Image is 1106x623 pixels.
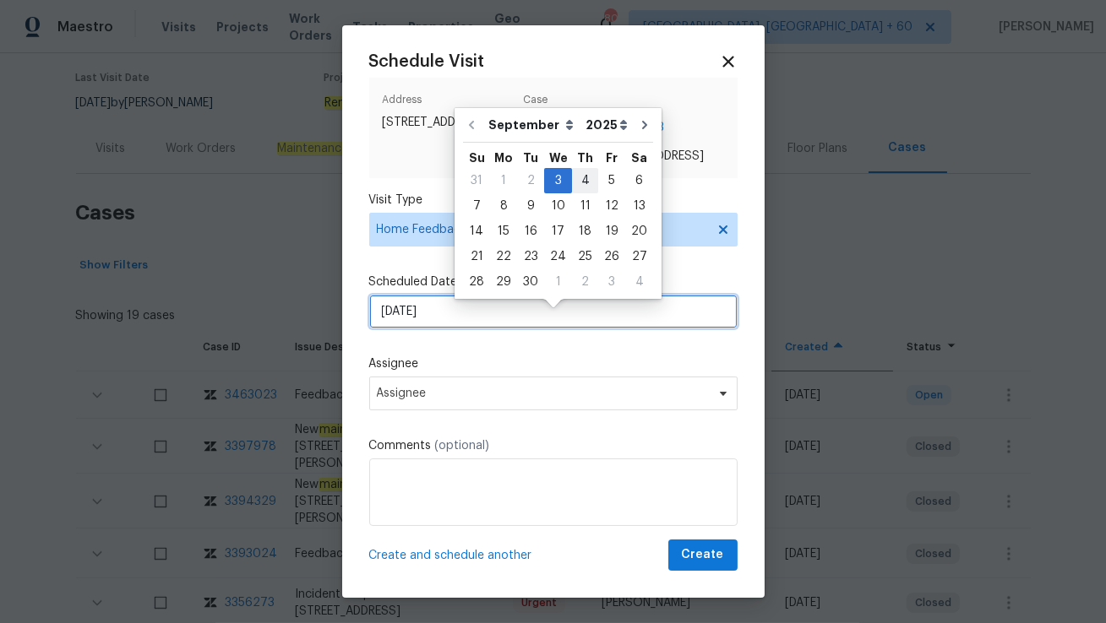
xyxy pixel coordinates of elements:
[598,269,625,295] div: Fri Oct 03 2025
[377,221,706,238] span: Home Feedback P1
[484,112,581,138] select: Month
[463,194,490,218] div: 7
[572,194,598,218] div: 11
[490,270,517,294] div: 29
[572,245,598,268] div: 25
[544,194,572,218] div: 10
[523,152,538,164] abbr: Tuesday
[549,152,568,164] abbr: Wednesday
[598,168,625,193] div: Fri Sep 05 2025
[490,269,517,295] div: Mon Sep 29 2025
[377,387,708,400] span: Assignee
[719,52,738,71] span: Close
[625,269,653,295] div: Sat Oct 04 2025
[490,194,517,218] div: 8
[572,270,598,294] div: 2
[490,168,517,193] div: Mon Sep 01 2025
[369,53,485,70] span: Schedule Visit
[682,544,724,566] span: Create
[606,152,618,164] abbr: Friday
[369,355,738,372] label: Assignee
[435,440,490,452] span: (optional)
[463,193,490,219] div: Sun Sep 07 2025
[517,219,544,244] div: Tue Sep 16 2025
[463,244,490,269] div: Sun Sep 21 2025
[625,219,653,243] div: 20
[625,245,653,268] div: 27
[572,244,598,269] div: Thu Sep 25 2025
[463,168,490,193] div: Sun Aug 31 2025
[517,270,544,294] div: 30
[463,169,490,192] div: 31
[625,193,653,219] div: Sat Sep 13 2025
[463,219,490,244] div: Sun Sep 14 2025
[517,194,544,218] div: 9
[544,269,572,295] div: Wed Oct 01 2025
[631,152,647,164] abbr: Saturday
[517,193,544,219] div: Tue Sep 09 2025
[369,295,738,328] input: M/D/YYYY
[383,114,516,131] span: [STREET_ADDRESS]
[572,219,598,244] div: Thu Sep 18 2025
[572,269,598,295] div: Thu Oct 02 2025
[544,219,572,243] div: 17
[517,245,544,268] div: 23
[459,108,484,142] button: Go to previous month
[598,244,625,269] div: Fri Sep 26 2025
[572,193,598,219] div: Thu Sep 11 2025
[490,219,517,243] div: 15
[369,437,738,454] label: Comments
[544,168,572,193] div: Wed Sep 03 2025
[517,169,544,192] div: 2
[625,219,653,244] div: Sat Sep 20 2025
[625,194,653,218] div: 13
[463,270,490,294] div: 28
[383,91,516,114] span: Address
[463,269,490,295] div: Sun Sep 28 2025
[572,168,598,193] div: Thu Sep 04 2025
[369,547,532,564] span: Create and schedule another
[581,112,632,138] select: Year
[544,193,572,219] div: Wed Sep 10 2025
[463,219,490,243] div: 14
[598,169,625,192] div: 5
[369,192,738,209] label: Visit Type
[490,219,517,244] div: Mon Sep 15 2025
[517,219,544,243] div: 16
[625,270,653,294] div: 4
[494,152,513,164] abbr: Monday
[523,91,724,114] span: Case
[544,270,572,294] div: 1
[572,169,598,192] div: 4
[490,169,517,192] div: 1
[517,244,544,269] div: Tue Sep 23 2025
[598,270,625,294] div: 3
[544,219,572,244] div: Wed Sep 17 2025
[572,219,598,243] div: 18
[490,245,517,268] div: 22
[598,245,625,268] div: 26
[598,219,625,244] div: Fri Sep 19 2025
[469,152,485,164] abbr: Sunday
[625,169,653,192] div: 6
[369,274,738,290] label: Scheduled Date
[490,193,517,219] div: Mon Sep 08 2025
[577,152,593,164] abbr: Thursday
[463,245,490,268] div: 21
[598,194,625,218] div: 12
[598,219,625,243] div: 19
[668,539,738,571] button: Create
[544,245,572,268] div: 24
[625,244,653,269] div: Sat Sep 27 2025
[625,168,653,193] div: Sat Sep 06 2025
[598,193,625,219] div: Fri Sep 12 2025
[517,168,544,193] div: Tue Sep 02 2025
[632,108,657,142] button: Go to next month
[517,269,544,295] div: Tue Sep 30 2025
[544,169,572,192] div: 3
[490,244,517,269] div: Mon Sep 22 2025
[544,244,572,269] div: Wed Sep 24 2025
